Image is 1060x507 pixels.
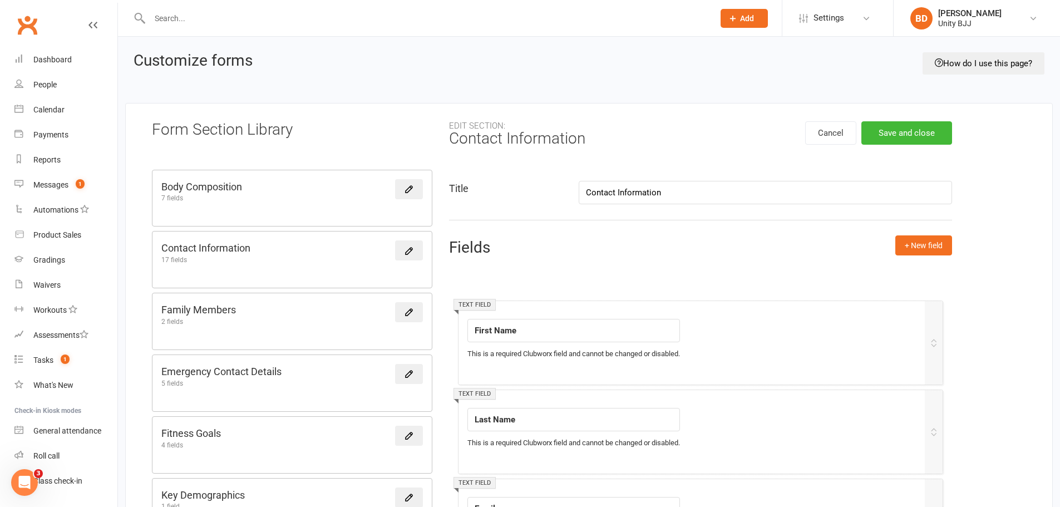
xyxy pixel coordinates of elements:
[33,130,68,139] div: Payments
[33,426,101,435] div: General attendance
[34,469,43,478] span: 3
[14,248,117,273] a: Gradings
[895,235,952,255] button: + New field
[14,273,117,298] a: Waivers
[449,181,469,197] h5: Title
[33,331,88,339] div: Assessments
[14,198,117,223] a: Automations
[33,55,72,64] div: Dashboard
[453,388,496,400] div: Text field
[33,356,53,365] div: Tasks
[11,469,38,496] iframe: Intercom live chat
[14,72,117,97] a: People
[467,319,680,342] input: Enter field label
[453,477,496,489] div: Text field
[161,426,221,442] h5: Fitness Goals
[33,230,81,239] div: Product Sales
[740,14,754,23] span: Add
[14,419,117,444] a: General attendance kiosk mode
[146,11,706,26] input: Search...
[467,350,680,358] span: This is a required Clubworx field and cannot be changed or disabled.
[449,235,490,260] h5: Fields
[14,223,117,248] a: Product Sales
[33,280,61,289] div: Waivers
[14,469,117,494] a: Class kiosk mode
[453,299,496,311] div: Text field
[467,439,680,447] span: This is a required Clubworx field and cannot be changed or disabled.
[152,121,293,139] h3: Form Section Library
[14,122,117,147] a: Payments
[805,121,856,145] button: Cancel
[61,355,70,364] span: 1
[910,7,933,29] div: BD
[33,255,65,264] div: Gradings
[76,179,85,189] span: 1
[449,121,585,131] div: Edit section:
[161,364,282,380] h5: Emergency Contact Details
[13,11,41,39] a: Clubworx
[395,302,423,322] a: Edit this form section
[14,147,117,173] a: Reports
[579,181,951,204] input: Enter form title
[161,488,245,504] h5: Key Demographics
[33,476,82,485] div: Class check-in
[395,240,423,260] a: Edit this form section
[33,306,67,314] div: Workouts
[449,121,585,147] h3: Contact Information
[938,8,1002,18] div: [PERSON_NAME]
[814,6,844,31] span: Settings
[938,18,1002,28] div: Unity BJJ
[33,205,78,214] div: Automations
[14,444,117,469] a: Roll call
[467,408,680,431] input: Enter field label
[161,240,250,257] h5: Contact Information
[33,105,65,114] div: Calendar
[161,179,242,195] h5: Body Composition
[161,195,242,201] div: 7 fields
[161,257,250,263] div: 17 fields
[161,380,282,387] div: 5 fields
[33,155,61,164] div: Reports
[458,390,943,474] div: Text fieldThis is a required Clubworx field and cannot be changed or disabled.
[14,97,117,122] a: Calendar
[923,52,1044,75] a: How do I use this page?
[161,302,236,318] h5: Family Members
[14,348,117,373] a: Tasks 1
[33,451,60,460] div: Roll call
[861,121,952,145] button: Save and close
[33,80,57,89] div: People
[721,9,768,28] button: Add
[14,47,117,72] a: Dashboard
[458,301,943,385] div: Text fieldThis is a required Clubworx field and cannot be changed or disabled.
[14,173,117,198] a: Messages 1
[395,364,423,384] a: Edit this form section
[14,323,117,348] a: Assessments
[161,318,236,325] div: 2 fields
[14,298,117,323] a: Workouts
[14,373,117,398] a: What's New
[134,52,253,70] h1: Customize forms
[33,381,73,390] div: What's New
[395,426,423,446] a: Edit this form section
[161,442,221,449] div: 4 fields
[395,179,423,199] a: Edit this form section
[33,180,68,189] div: Messages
